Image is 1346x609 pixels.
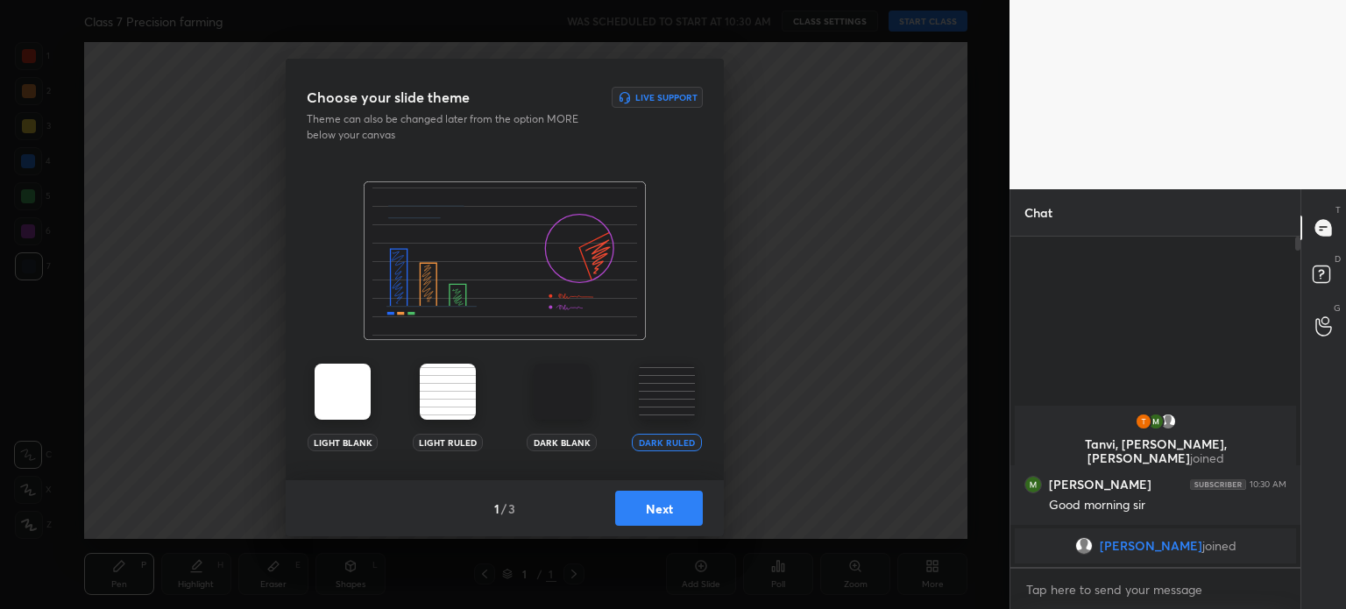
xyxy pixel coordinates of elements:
[1334,301,1341,315] p: G
[1010,189,1066,236] p: Chat
[1250,479,1286,490] div: 10:30 AM
[632,434,702,451] div: Dark Ruled
[615,491,703,526] button: Next
[1190,450,1224,466] span: joined
[1135,413,1152,430] img: thumbnail.jpg
[1202,539,1236,553] span: joined
[534,364,590,420] img: darkTheme.aa1caeba.svg
[501,499,507,518] h4: /
[1025,437,1286,465] p: Tanvi, [PERSON_NAME], [PERSON_NAME]
[1335,252,1341,266] p: D
[1335,203,1341,216] p: T
[494,499,499,518] h4: 1
[1010,402,1300,567] div: grid
[1100,539,1202,553] span: [PERSON_NAME]
[1049,477,1151,492] h6: [PERSON_NAME]
[1159,413,1177,430] img: default.png
[1147,413,1165,430] img: thumbnail.jpg
[420,364,476,420] img: lightRuledTheme.002cd57a.svg
[1049,497,1286,514] div: Good morning sir
[308,434,378,451] div: Light Blank
[364,181,646,341] img: darkRuledThemeBanner.467323c9.svg
[508,499,515,518] h4: 3
[1075,537,1093,555] img: default.png
[413,434,483,451] div: Light Ruled
[639,364,695,420] img: darkRuledTheme.359fb5fd.svg
[635,93,698,102] h6: Live Support
[307,87,470,108] h3: Choose your slide theme
[1190,479,1246,490] img: 4P8fHbbgJtejmAAAAAElFTkSuQmCC
[1025,477,1041,492] img: thumbnail.jpg
[527,434,597,451] div: Dark Blank
[315,364,371,420] img: lightTheme.5bb83c5b.svg
[307,111,591,143] p: Theme can also be changed later from the option MORE below your canvas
